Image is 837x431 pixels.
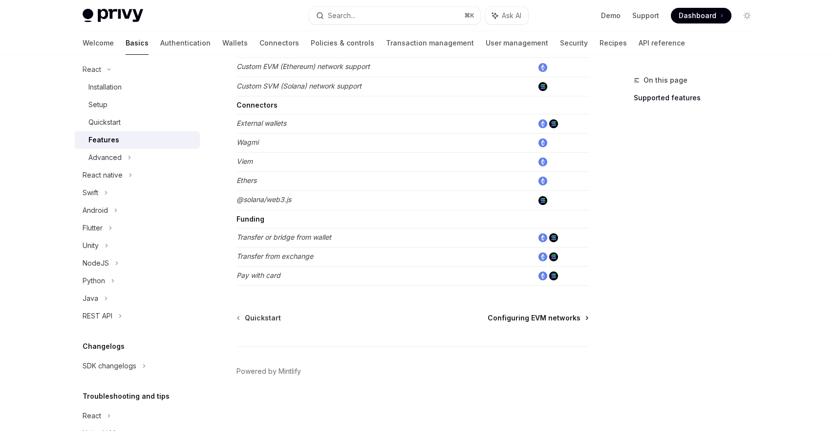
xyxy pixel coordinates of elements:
[488,313,580,323] span: Configuring EVM networks
[237,313,281,323] a: Quickstart
[160,31,211,55] a: Authentication
[538,233,547,242] img: ethereum.png
[538,196,547,205] img: solana.png
[236,82,362,90] em: Custom SVM (Solana) network support
[83,293,98,304] div: Java
[538,63,547,72] img: ethereum.png
[600,31,627,55] a: Recipes
[83,340,125,352] h5: Changelogs
[632,11,659,21] a: Support
[83,240,99,251] div: Unity
[538,177,547,185] img: ethereum.png
[83,9,143,23] img: light logo
[83,222,103,234] div: Flutter
[538,272,547,280] img: ethereum.png
[236,157,253,165] em: Viem
[236,101,278,109] strong: Connectors
[328,10,355,22] div: Search...
[83,31,114,55] a: Welcome
[538,252,547,261] img: ethereum.png
[259,31,299,55] a: Connectors
[88,81,122,93] div: Installation
[83,275,105,287] div: Python
[245,313,281,323] span: Quickstart
[236,366,301,376] a: Powered by Mintlify
[679,11,716,21] span: Dashboard
[88,134,119,146] div: Features
[75,113,200,131] a: Quickstart
[464,12,474,20] span: ⌘ K
[549,252,558,261] img: solana.png
[538,119,547,128] img: ethereum.png
[83,390,170,402] h5: Troubleshooting and tips
[639,31,685,55] a: API reference
[560,31,588,55] a: Security
[236,119,286,127] em: External wallets
[486,31,548,55] a: User management
[75,78,200,96] a: Installation
[222,31,248,55] a: Wallets
[236,271,280,279] em: Pay with card
[83,360,136,372] div: SDK changelogs
[236,215,264,223] strong: Funding
[634,90,763,106] a: Supported features
[739,8,755,23] button: Toggle dark mode
[644,74,687,86] span: On this page
[502,11,521,21] span: Ask AI
[83,204,108,216] div: Android
[309,7,480,24] button: Search...⌘K
[538,158,547,166] img: ethereum.png
[83,257,109,269] div: NodeJS
[83,169,123,181] div: React native
[88,152,122,163] div: Advanced
[236,252,313,260] em: Transfer from exchange
[538,82,547,91] img: solana.png
[75,96,200,113] a: Setup
[236,138,258,146] em: Wagmi
[236,233,331,241] em: Transfer or bridge from wallet
[311,31,374,55] a: Policies & controls
[488,313,588,323] a: Configuring EVM networks
[549,272,558,280] img: solana.png
[386,31,474,55] a: Transaction management
[88,116,121,128] div: Quickstart
[83,410,101,422] div: React
[671,8,731,23] a: Dashboard
[236,62,370,70] em: Custom EVM (Ethereum) network support
[549,119,558,128] img: solana.png
[549,233,558,242] img: solana.png
[485,7,528,24] button: Ask AI
[538,138,547,147] img: ethereum.png
[601,11,621,21] a: Demo
[88,99,107,111] div: Setup
[83,187,98,199] div: Swift
[126,31,149,55] a: Basics
[75,131,200,149] a: Features
[236,195,291,204] em: @solana/web3.js
[236,176,257,184] em: Ethers
[83,310,112,322] div: REST API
